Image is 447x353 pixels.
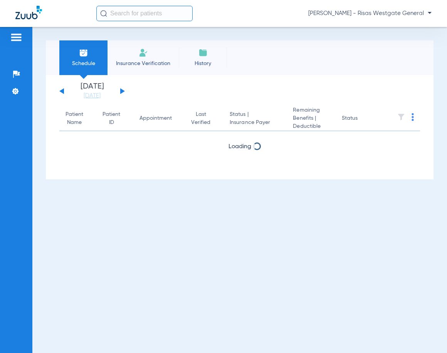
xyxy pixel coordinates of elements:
img: hamburger-icon [10,33,22,42]
input: Search for patients [96,6,193,21]
th: Status [336,106,388,131]
img: Schedule [79,48,88,57]
img: Search Icon [100,10,107,17]
div: Patient Name [66,110,83,127]
span: Insurance Verification [113,60,173,67]
div: Last Verified [191,110,217,127]
span: Loading [229,144,251,150]
a: [DATE] [69,92,115,100]
th: Status | [223,106,287,131]
img: filter.svg [397,113,405,121]
span: Deductible [293,122,329,130]
img: Zuub Logo [15,6,42,19]
div: Last Verified [191,110,210,127]
img: group-dot-blue.svg [412,113,414,121]
span: History [185,60,221,67]
div: Patient ID [103,110,127,127]
div: Patient ID [103,110,120,127]
span: Loading [229,164,251,170]
div: Appointment [139,114,179,122]
img: History [198,48,208,57]
li: [DATE] [69,83,115,100]
div: Appointment [139,114,172,122]
img: Manual Insurance Verification [139,48,148,57]
th: Remaining Benefits | [287,106,336,131]
span: Insurance Payer [230,119,281,127]
div: Patient Name [66,110,90,127]
span: Schedule [65,60,102,67]
span: [PERSON_NAME] - Risas Westgate General [308,10,432,17]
